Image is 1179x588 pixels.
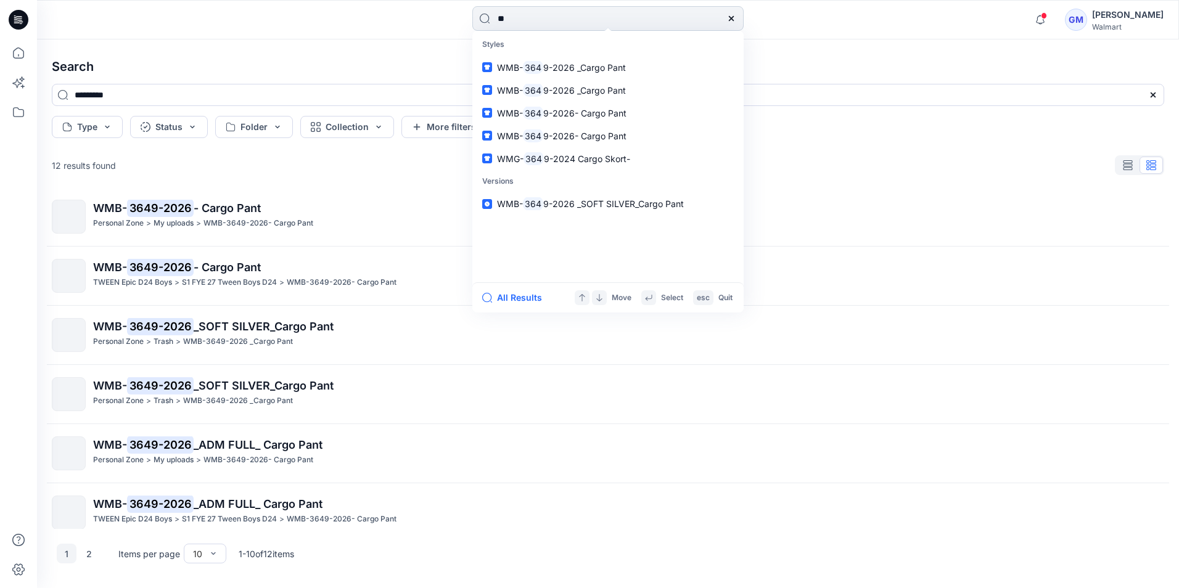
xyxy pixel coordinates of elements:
button: Status [130,116,208,138]
p: esc [697,292,710,304]
span: WMB- [497,62,523,73]
p: Items per page [118,547,180,560]
mark: 364 [523,60,543,75]
a: WMB-3649-2026_SOFT SILVER_Cargo PantPersonal Zone>Trash>WMB-3649-2026 _Cargo Pant [44,311,1172,359]
p: > [196,217,201,230]
span: - Cargo Pant [194,202,261,214]
p: > [146,394,151,407]
p: S1 FYE 27 Tween Boys D24 [182,276,277,289]
span: WMB- [497,198,523,209]
mark: 364 [523,83,543,97]
span: 9-2024 Cargo Skort- [544,153,630,164]
p: 1 - 10 of 12 items [239,547,294,560]
span: - Cargo Pant [194,261,261,274]
a: WMB-3649-2026_ADM FULL_ Cargo PantPersonal Zone>My uploads>WMB-3649-2026- Cargo Pant [44,429,1172,478]
button: More filters [401,116,487,138]
span: WMB- [93,202,127,214]
p: My uploads [154,217,194,230]
p: Select [661,292,683,304]
p: WMB-3649-2026- Cargo Pant [287,513,396,526]
button: Collection [300,116,394,138]
p: > [196,454,201,467]
div: GM [1065,9,1087,31]
a: WMB-3649-2026 _SOFT SILVER_Cargo Pant [475,192,741,215]
p: WMB-3649-2026- Cargo Pant [203,454,313,467]
p: > [176,335,181,348]
p: WMB-3649-2026- Cargo Pant [287,276,396,289]
span: WMB- [93,320,127,333]
p: Versions [475,170,741,193]
mark: 3649-2026 [127,436,194,453]
p: Trash [154,335,173,348]
a: WMB-3649-2026 _Cargo Pant [475,79,741,102]
p: Personal Zone [93,394,144,407]
a: WMB-3649-2026_ADM FULL_ Cargo PantTWEEN Epic D24 Boys>S1 FYE 27 Tween Boys D24>WMB-3649-2026- Car... [44,488,1172,537]
p: Personal Zone [93,217,144,230]
span: 9-2026- Cargo Pant [543,131,626,141]
h4: Search [42,49,1174,84]
p: Trash [154,394,173,407]
p: > [146,217,151,230]
p: > [279,513,284,526]
mark: 364 [523,129,543,143]
p: Styles [475,33,741,56]
a: WMB-3649-2026- Cargo PantTWEEN Epic D24 Boys>S1 FYE 27 Tween Boys D24>WMB-3649-2026- Cargo Pant [44,251,1172,300]
p: Move [612,292,631,304]
mark: 364 [523,197,543,211]
span: WMB- [497,85,523,96]
span: 9-2026 _Cargo Pant [543,62,626,73]
span: _ADM FULL_ Cargo Pant [194,438,322,451]
button: 1 [57,544,76,563]
p: TWEEN Epic D24 Boys [93,513,172,526]
span: WMB- [497,108,523,118]
p: > [175,276,179,289]
span: WMB- [93,497,127,510]
div: [PERSON_NAME] [1092,7,1164,22]
p: > [146,335,151,348]
span: _ADM FULL_ Cargo Pant [194,497,322,510]
span: WMG- [497,153,524,164]
mark: 3649-2026 [127,317,194,335]
p: WMB-3649-2026- Cargo Pant [203,217,313,230]
mark: 3649-2026 [127,258,194,276]
span: WMB- [93,261,127,274]
mark: 364 [524,152,544,166]
p: > [279,276,284,289]
a: WMB-3649-2026- Cargo PantPersonal Zone>My uploads>WMB-3649-2026- Cargo Pant [44,192,1172,241]
p: WMB-3649-2026 _Cargo Pant [183,394,293,407]
mark: 3649-2026 [127,199,194,216]
a: WMB-3649-2026 _Cargo Pant [475,56,741,79]
div: 10 [193,547,202,560]
span: 9-2026 _Cargo Pant [543,85,626,96]
span: 9-2026- Cargo Pant [543,108,626,118]
mark: 3649-2026 [127,377,194,394]
p: My uploads [154,454,194,467]
p: Personal Zone [93,335,144,348]
span: _SOFT SILVER_Cargo Pant [194,379,334,392]
span: WMB- [93,379,127,392]
span: _SOFT SILVER_Cargo Pant [194,320,334,333]
p: 12 results found [52,159,116,172]
button: Type [52,116,123,138]
p: > [146,454,151,467]
p: > [175,513,179,526]
a: WMG-3649-2024 Cargo Skort- [475,147,741,170]
p: TWEEN Epic D24 Boys [93,276,172,289]
div: Walmart [1092,22,1164,31]
span: WMB- [93,438,127,451]
p: S1 FYE 27 Tween Boys D24 [182,513,277,526]
a: WMB-3649-2026- Cargo Pant [475,102,741,125]
button: All Results [482,290,550,305]
a: WMB-3649-2026_SOFT SILVER_Cargo PantPersonal Zone>Trash>WMB-3649-2026 _Cargo Pant [44,370,1172,419]
p: WMB-3649-2026 _Cargo Pant [183,335,293,348]
mark: 364 [523,106,543,120]
span: 9-2026 _SOFT SILVER_Cargo Pant [543,198,684,209]
p: Personal Zone [93,454,144,467]
button: 2 [79,544,99,563]
button: Folder [215,116,293,138]
a: WMB-3649-2026- Cargo Pant [475,125,741,147]
span: WMB- [497,131,523,141]
p: > [176,394,181,407]
p: Quit [718,292,733,304]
